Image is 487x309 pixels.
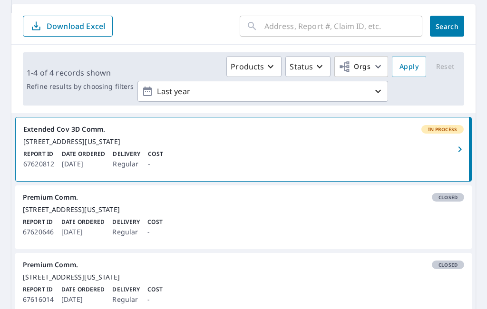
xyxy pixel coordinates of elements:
p: [DATE] [62,158,105,170]
a: Premium Comm.Closed[STREET_ADDRESS][US_STATE]Report ID67620646Date Ordered[DATE]DeliveryRegularCost- [15,185,472,249]
p: Last year [153,83,372,100]
p: - [147,294,162,305]
p: 67620812 [23,158,54,170]
p: Delivery [113,150,140,158]
p: 67620646 [23,226,54,238]
p: Cost [148,150,163,158]
p: Regular [113,158,140,170]
p: - [148,158,163,170]
p: [DATE] [61,226,105,238]
p: 1-4 of 4 records shown [27,67,134,78]
p: Download Excel [47,21,105,31]
div: Premium Comm. [23,193,464,202]
button: Products [226,56,282,77]
p: Report ID [23,150,54,158]
p: - [147,226,162,238]
p: Date Ordered [61,218,105,226]
button: Apply [392,56,426,77]
p: [DATE] [61,294,105,305]
div: [STREET_ADDRESS][US_STATE] [23,273,464,281]
a: Extended Cov 3D Comm.In Process[STREET_ADDRESS][US_STATE]Report ID67620812Date Ordered[DATE]Deliv... [16,117,471,181]
p: Refine results by choosing filters [27,82,134,91]
span: Closed [433,194,463,201]
input: Address, Report #, Claim ID, etc. [264,13,422,39]
p: Cost [147,285,162,294]
p: 67616014 [23,294,54,305]
button: Last year [137,81,388,102]
p: Regular [112,294,140,305]
p: Products [231,61,264,72]
p: Report ID [23,218,54,226]
div: Extended Cov 3D Comm. [23,125,464,134]
button: Download Excel [23,16,113,37]
span: Closed [433,261,463,268]
button: Status [285,56,331,77]
div: Premium Comm. [23,261,464,269]
div: [STREET_ADDRESS][US_STATE] [23,137,464,146]
p: Status [290,61,313,72]
p: Delivery [112,218,140,226]
button: Orgs [334,56,388,77]
p: Regular [112,226,140,238]
p: Date Ordered [62,150,105,158]
span: Search [438,22,457,31]
button: Search [430,16,464,37]
span: Apply [399,61,419,73]
span: In Process [422,126,463,133]
p: Cost [147,218,162,226]
p: Delivery [112,285,140,294]
p: Report ID [23,285,54,294]
span: Orgs [339,61,370,73]
p: Date Ordered [61,285,105,294]
div: [STREET_ADDRESS][US_STATE] [23,205,464,214]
